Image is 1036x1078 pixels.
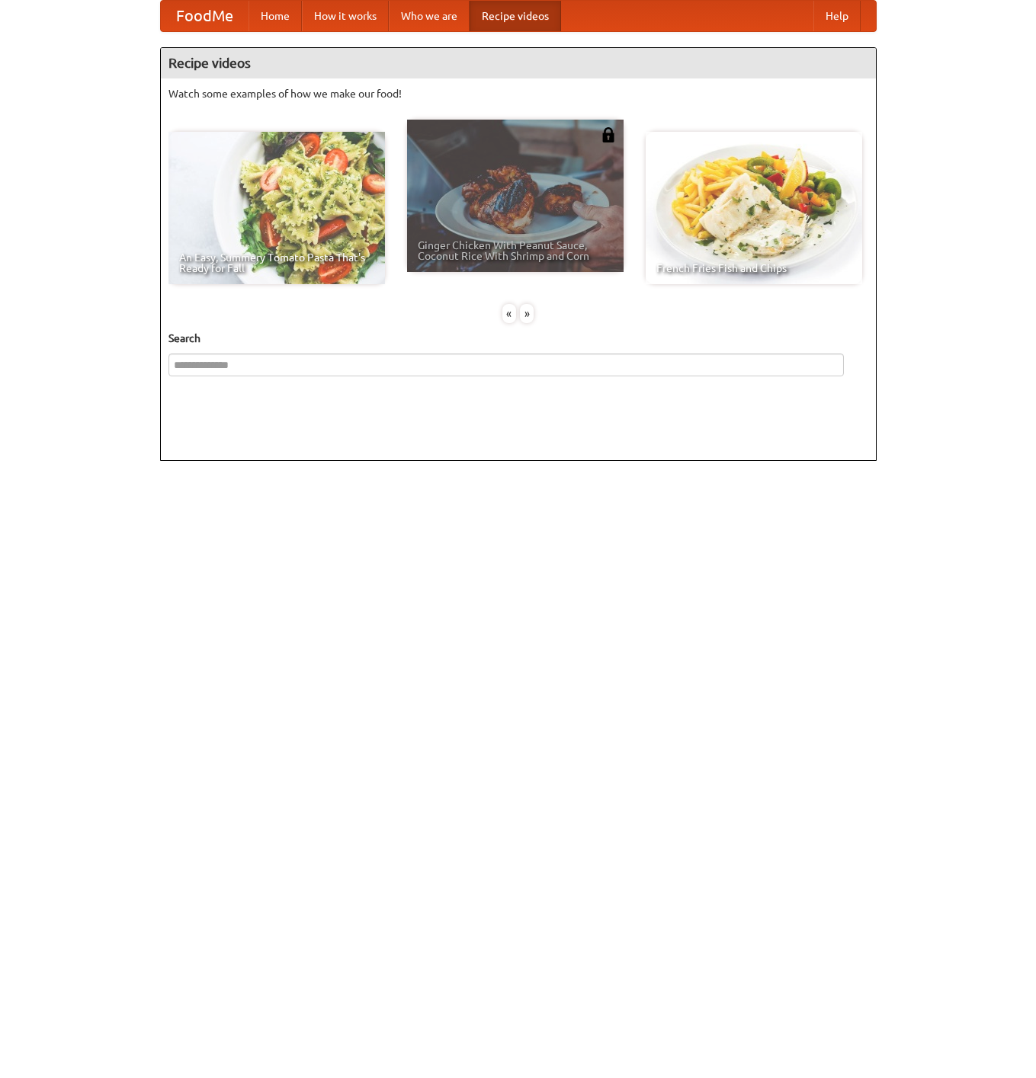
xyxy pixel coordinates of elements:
div: » [520,304,534,323]
a: How it works [302,1,389,31]
a: An Easy, Summery Tomato Pasta That's Ready for Fall [168,132,385,284]
a: Help [813,1,861,31]
a: French Fries Fish and Chips [646,132,862,284]
span: French Fries Fish and Chips [656,263,852,273]
h5: Search [168,331,868,346]
a: FoodMe [161,1,249,31]
h4: Recipe videos [161,48,876,78]
a: Recipe videos [470,1,561,31]
p: Watch some examples of how we make our food! [168,86,868,101]
img: 483408.png [601,127,616,142]
a: Who we are [389,1,470,31]
div: « [502,304,516,323]
a: Home [249,1,302,31]
span: An Easy, Summery Tomato Pasta That's Ready for Fall [179,252,374,273]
